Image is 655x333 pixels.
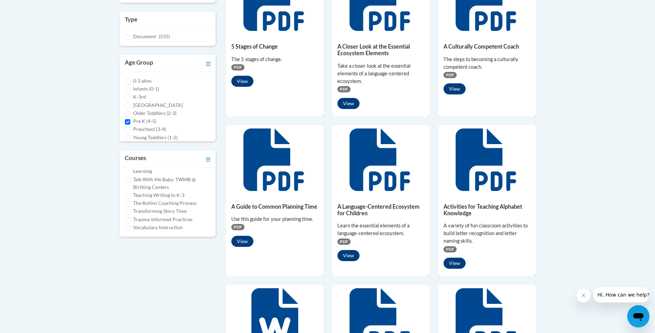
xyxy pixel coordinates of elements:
span: PDF [337,86,351,92]
button: View [443,83,466,94]
button: View [231,76,253,87]
label: K-3rd [133,93,146,101]
h5: A Language-Centered Ecosystem for Children [337,203,424,217]
div: The 5 stages of change. [231,56,318,63]
label: Talk With Me Baby Early Care and Learning [133,160,211,175]
h5: A Guide to Common Planning Time [231,203,318,210]
h5: A Culturally Competent Coach [443,43,531,50]
label: [GEOGRAPHIC_DATA] [133,101,183,109]
div: Take a closer look at the essential elements of a language-centered ecosystem. [337,62,424,85]
label: Older Toddlers (2-3) [133,109,176,117]
a: Toggle collapse [206,58,210,68]
span: (535) [159,33,170,39]
button: View [337,98,360,109]
label: Transforming Story Time [133,207,187,215]
label: Talk With Me Baby: TWMB @ Birthing Centers [133,176,211,191]
div: Learn the essential elements of a language-centered ecosystem. [337,222,424,237]
span: PDF [443,72,457,78]
iframe: Button to launch messaging window [627,305,649,327]
span: PDF [231,224,244,230]
button: View [443,258,466,269]
label: Teaching Writing to K-3 [133,191,184,199]
h3: Courses [125,154,146,164]
label: Preschool (3-4) [133,125,166,133]
iframe: Message from company [593,287,649,302]
div: The steps to becoming a culturally competent coach. [443,56,531,71]
h3: Age Group [125,58,153,68]
label: Trauma-Informed Practices [133,216,192,223]
label: Pre K (4-5) [133,117,156,125]
div: A variety of fun classroom activities to build letter recognition and letter naming skills. [443,222,531,245]
span: PDF [337,239,351,245]
div: Use this guide for your planning time. [231,215,318,223]
label: 0-3 años [133,77,152,85]
a: Toggle collapse [206,154,210,164]
h3: Type [125,15,211,24]
label: Young Toddlers (1-2) [133,134,178,141]
button: View [231,236,253,247]
h5: A Closer Look at the Essential Ecosystem Elements [337,43,424,57]
label: Infants (0-1) [133,85,159,93]
label: Vocabulary Instruction [133,224,183,231]
h5: 5 Stages of Change [231,43,318,50]
button: View [337,250,360,261]
span: Document [133,33,156,39]
span: PDF [443,246,457,252]
span: PDF [231,64,244,70]
iframe: Close message [577,289,591,302]
h5: Activities for Teaching Alphabet Knowledge [443,203,531,217]
label: The Rollins Coaching Process [133,199,197,207]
